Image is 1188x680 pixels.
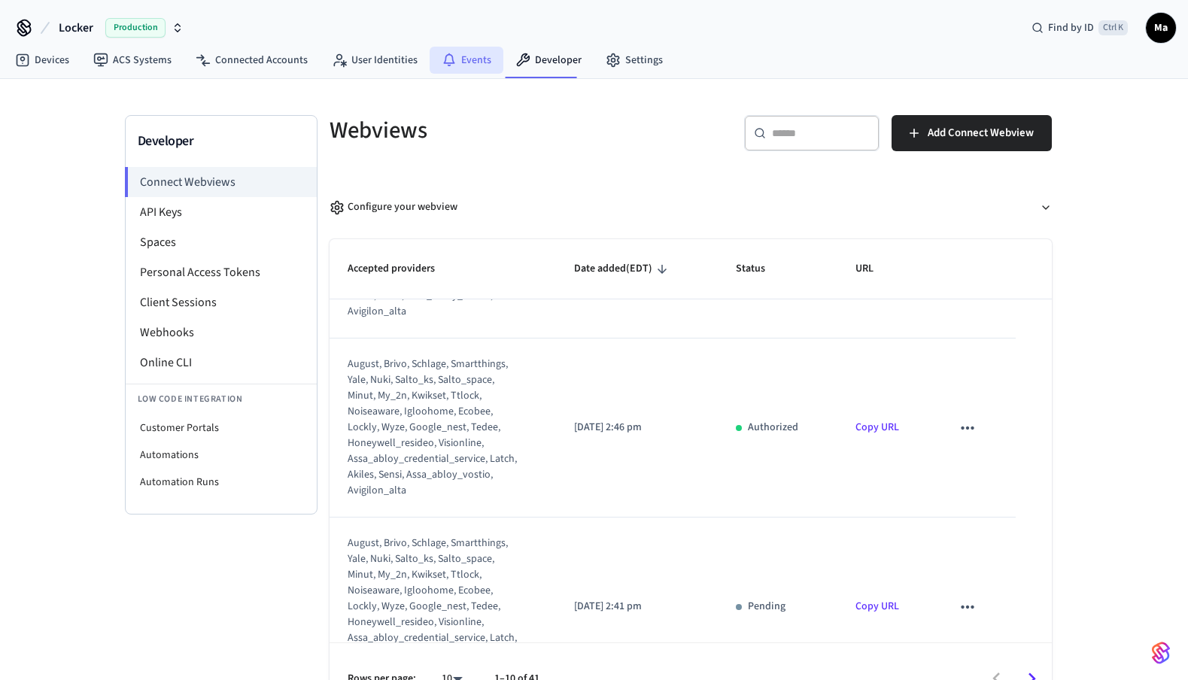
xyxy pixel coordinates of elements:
[126,469,317,496] li: Automation Runs
[126,287,317,317] li: Client Sessions
[430,47,503,74] a: Events
[748,420,798,436] p: Authorized
[574,420,700,436] p: [DATE] 2:46 pm
[184,47,320,74] a: Connected Accounts
[330,115,682,146] h5: Webviews
[1146,13,1176,43] button: Ma
[126,197,317,227] li: API Keys
[126,442,317,469] li: Automations
[574,599,700,615] p: [DATE] 2:41 pm
[748,599,785,615] p: Pending
[125,167,317,197] li: Connect Webviews
[81,47,184,74] a: ACS Systems
[348,257,454,281] span: Accepted providers
[855,599,899,614] a: Copy URL
[59,19,93,37] span: Locker
[1152,641,1170,665] img: SeamLogoGradient.69752ec5.svg
[594,47,675,74] a: Settings
[892,115,1052,151] button: Add Connect Webview
[105,18,166,38] span: Production
[330,187,1052,227] button: Configure your webview
[126,257,317,287] li: Personal Access Tokens
[138,131,305,152] h3: Developer
[1098,20,1128,35] span: Ctrl K
[348,536,520,678] div: august, brivo, schlage, smartthings, yale, nuki, salto_ks, salto_space, minut, my_2n, kwikset, tt...
[736,257,785,281] span: Status
[855,420,899,435] a: Copy URL
[503,47,594,74] a: Developer
[574,257,672,281] span: Date added(EDT)
[126,317,317,348] li: Webhooks
[126,414,317,442] li: Customer Portals
[3,47,81,74] a: Devices
[1147,14,1174,41] span: Ma
[320,47,430,74] a: User Identities
[126,227,317,257] li: Spaces
[330,199,457,215] div: Configure your webview
[126,348,317,378] li: Online CLI
[348,357,520,499] div: august, brivo, schlage, smartthings, yale, nuki, salto_ks, salto_space, minut, my_2n, kwikset, tt...
[1019,14,1140,41] div: Find by IDCtrl K
[855,257,893,281] span: URL
[1048,20,1094,35] span: Find by ID
[126,384,317,414] li: Low Code Integration
[928,123,1034,143] span: Add Connect Webview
